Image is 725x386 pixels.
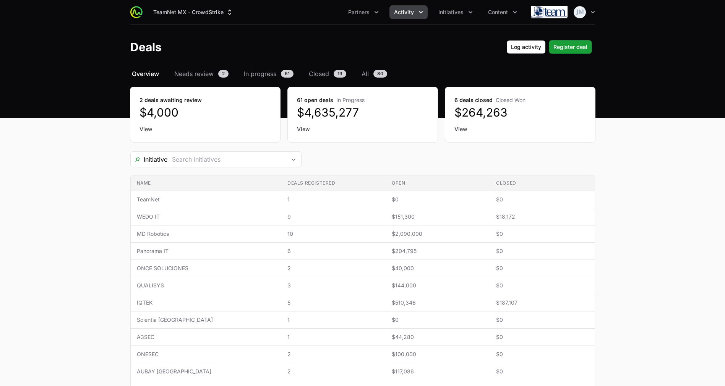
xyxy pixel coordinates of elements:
[287,282,380,289] span: 3
[130,69,595,78] nav: Deals navigation
[454,96,586,104] dt: 6 deals closed
[139,105,271,119] dd: $4,000
[281,175,386,191] th: Deals registered
[496,247,588,255] span: $0
[137,247,275,255] span: Panorama IT
[287,213,380,221] span: 9
[131,155,167,164] span: Initiative
[287,230,380,238] span: 10
[137,350,275,358] span: ONESEC
[496,196,588,203] span: $0
[287,247,380,255] span: 6
[496,97,526,103] span: Closed Won
[139,96,271,104] dt: 2 deals awaiting review
[137,282,275,289] span: QUALISYS
[130,40,162,54] h1: Deals
[286,152,301,167] div: Open
[137,333,275,341] span: A3SEC
[389,5,428,19] button: Activity
[297,96,428,104] dt: 61 open deals
[137,230,275,238] span: MD Robotics
[392,247,484,255] span: $204,795
[392,196,484,203] span: $0
[130,69,161,78] a: Overview
[287,299,380,307] span: 5
[149,5,238,19] button: TeamNet MX - CrowdStrike
[496,333,588,341] span: $0
[392,299,484,307] span: $510,346
[434,5,477,19] button: Initiatives
[386,175,490,191] th: Open
[506,40,546,54] button: Log activity
[496,213,588,221] span: $18,172
[287,368,380,375] span: 2
[130,6,143,18] img: ActivitySource
[344,5,383,19] div: Partners menu
[392,213,484,221] span: $151,300
[490,175,594,191] th: Closed
[454,105,586,119] dd: $264,263
[307,69,348,78] a: Closed19
[549,40,592,54] button: Register deal
[362,69,369,78] span: All
[137,213,275,221] span: WEDO IT
[131,175,281,191] th: Name
[392,316,484,324] span: $0
[137,368,275,375] span: AUBAY [GEOGRAPHIC_DATA]
[137,196,275,203] span: TeamNet
[574,6,586,18] img: Juan Manuel Zuleta
[496,299,588,307] span: $187,107
[496,230,588,238] span: $0
[392,282,484,289] span: $144,000
[309,69,329,78] span: Closed
[281,70,294,78] span: 61
[506,40,592,54] div: Primary actions
[496,316,588,324] span: $0
[496,264,588,272] span: $0
[392,368,484,375] span: $117,086
[496,368,588,375] span: $0
[392,264,484,272] span: $40,000
[483,5,522,19] button: Content
[167,152,286,167] input: Search initiatives
[143,5,522,19] div: Main navigation
[553,42,587,52] span: Register deal
[496,282,588,289] span: $0
[511,42,541,52] span: Log activity
[287,196,380,203] span: 1
[531,5,568,20] img: TeamNet MX
[483,5,522,19] div: Content menu
[348,8,370,16] span: Partners
[137,299,275,307] span: IQTEK
[373,70,387,78] span: 80
[287,333,380,341] span: 1
[438,8,464,16] span: Initiatives
[137,316,275,324] span: Scientia [GEOGRAPHIC_DATA]
[132,69,159,78] span: Overview
[139,125,271,133] a: View
[454,125,586,133] a: View
[149,5,238,19] div: Supplier switch menu
[297,105,428,119] dd: $4,635,277
[344,5,383,19] button: Partners
[287,350,380,358] span: 2
[336,97,365,103] span: In Progress
[434,5,477,19] div: Initiatives menu
[496,350,588,358] span: $0
[360,69,389,78] a: All80
[173,69,230,78] a: Needs review2
[297,125,428,133] a: View
[334,70,346,78] span: 19
[392,333,484,341] span: $44,280
[287,316,380,324] span: 1
[244,69,276,78] span: In progress
[392,230,484,238] span: $2,090,000
[488,8,508,16] span: Content
[389,5,428,19] div: Activity menu
[218,70,229,78] span: 2
[242,69,295,78] a: In progress61
[394,8,414,16] span: Activity
[392,350,484,358] span: $100,000
[287,264,380,272] span: 2
[174,69,214,78] span: Needs review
